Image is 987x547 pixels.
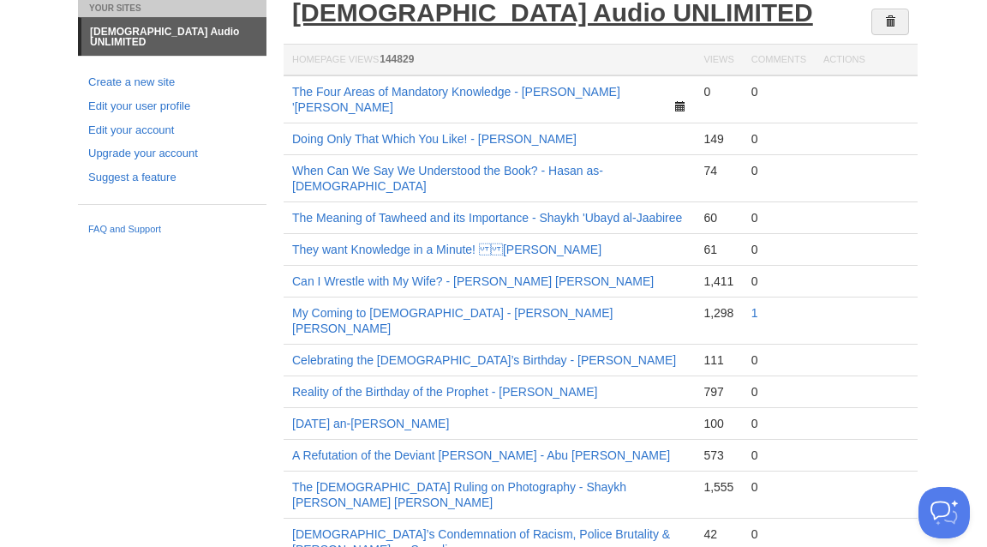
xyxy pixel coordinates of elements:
a: Edit your user profile [88,98,256,116]
div: 0 [751,84,806,99]
div: 100 [703,416,733,431]
a: A Refutation of the Deviant [PERSON_NAME] - Abu [PERSON_NAME] [292,448,670,462]
div: 74 [703,163,733,178]
th: Homepage Views [284,45,695,76]
a: Edit your account [88,122,256,140]
div: 0 [751,416,806,431]
div: 0 [751,352,806,368]
iframe: Help Scout Beacon - Open [918,487,970,538]
a: The [DEMOGRAPHIC_DATA] Ruling on Photography - Shaykh [PERSON_NAME] [PERSON_NAME] [292,480,626,509]
a: The Meaning of Tawheed and its Importance - Shaykh 'Ubayd al-Jaabiree [292,211,682,225]
a: [DEMOGRAPHIC_DATA] Audio UNLIMITED [81,18,266,56]
a: My Coming to [DEMOGRAPHIC_DATA] - [PERSON_NAME] [PERSON_NAME] [292,306,613,335]
div: 0 [751,384,806,400]
th: Actions [815,45,918,76]
div: 0 [751,479,806,495]
div: 0 [751,210,806,225]
a: They want Knowledge in a Minute! [PERSON_NAME] [292,243,601,256]
a: The Four Areas of Mandatory Knowledge - [PERSON_NAME] '[PERSON_NAME] [292,85,620,114]
div: 61 [703,242,733,257]
th: Comments [743,45,815,76]
a: Doing Only That Which You Like! - [PERSON_NAME] [292,132,577,146]
div: 0 [751,448,806,463]
a: Suggest a feature [88,169,256,187]
div: 42 [703,526,733,542]
a: Create a new site [88,74,256,92]
div: 60 [703,210,733,225]
a: 1 [751,306,758,320]
div: 1,555 [703,479,733,495]
div: 0 [751,163,806,178]
div: 797 [703,384,733,400]
div: 111 [703,352,733,368]
div: 149 [703,131,733,147]
a: FAQ and Support [88,222,256,237]
th: Views [695,45,742,76]
div: 1,298 [703,305,733,321]
a: Celebrating the [DEMOGRAPHIC_DATA]’s Birthday - [PERSON_NAME] [292,353,676,367]
div: 1,411 [703,273,733,289]
a: [DATE] an-[PERSON_NAME] [292,417,449,430]
a: When Can We Say We Understood the Book? - Hasan as-[DEMOGRAPHIC_DATA] [292,164,603,193]
div: 0 [751,526,806,542]
a: Can I Wrestle with My Wife? - [PERSON_NAME] [PERSON_NAME] [292,274,654,288]
div: 0 [751,131,806,147]
a: Upgrade your account [88,145,256,163]
div: 0 [751,273,806,289]
span: 144829 [380,53,414,65]
a: Reality of the Birthday of the Prophet - [PERSON_NAME] [292,385,597,399]
div: 0 [751,242,806,257]
div: 573 [703,448,733,463]
div: 0 [703,84,733,99]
